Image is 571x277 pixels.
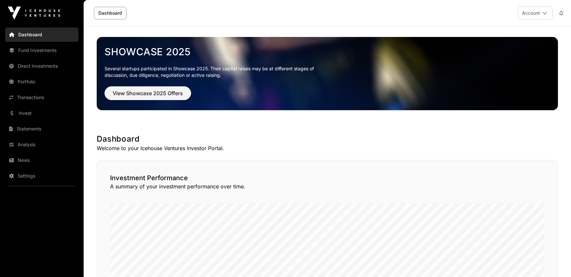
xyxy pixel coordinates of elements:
img: Icehouse Ventures Logo [8,7,60,20]
p: Welcome to your Icehouse Ventures Investor Portal. [97,144,558,152]
button: Account [518,7,553,20]
a: News [5,153,78,167]
button: View Showcase 2025 Offers [105,86,191,100]
a: Statements [5,122,78,136]
a: Showcase 2025 [105,46,550,58]
a: Transactions [5,90,78,105]
a: View Showcase 2025 Offers [105,93,191,99]
h2: Investment Performance [110,173,545,182]
a: Direct Investments [5,59,78,73]
a: Analysis [5,137,78,152]
h1: Dashboard [97,134,558,144]
a: Portfolio [5,75,78,89]
p: A summary of your investment performance over time. [110,182,545,190]
a: Invest [5,106,78,120]
a: Settings [5,169,78,183]
p: Several startups participated in Showcase 2025. Their capital raises may be at different stages o... [105,65,324,78]
a: Fund Investments [5,43,78,58]
a: Dashboard [5,27,78,42]
img: Showcase 2025 [97,37,558,110]
a: Dashboard [94,7,126,19]
span: View Showcase 2025 Offers [113,89,183,97]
